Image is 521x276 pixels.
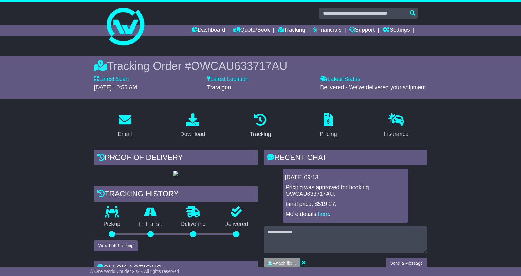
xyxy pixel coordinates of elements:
p: Final price: $519.27. [286,201,405,208]
button: Send a Message [386,258,427,269]
p: In Transit [130,221,171,228]
label: Latest Scan [94,76,129,83]
div: [DATE] 09:13 [285,174,406,181]
div: Insurance [384,130,409,138]
div: Tracking [250,130,271,138]
a: Support [349,25,375,36]
div: Tracking Order # [94,59,427,73]
p: Delivering [171,221,215,228]
span: Delivered - We've delivered your shipment [320,84,426,91]
img: GetPodImage [173,171,178,176]
a: Insurance [380,111,413,141]
span: OWCAU633717AU [191,60,287,72]
div: RECENT CHAT [264,150,427,167]
a: Email [114,111,136,141]
div: Pricing [320,130,337,138]
button: View Full Tracking [94,240,138,251]
label: Latest Status [320,76,360,83]
div: Proof of Delivery [94,150,258,167]
a: Dashboard [192,25,225,36]
div: Download [180,130,205,138]
a: Financials [313,25,341,36]
a: Tracking [278,25,305,36]
a: Settings [382,25,410,36]
span: [DATE] 10:55 AM [94,84,137,91]
span: Traralgon [207,84,231,91]
p: Delivered [215,221,258,228]
label: Latest Location [207,76,248,83]
a: Pricing [316,111,341,141]
div: Email [118,130,132,138]
span: © One World Courier 2025. All rights reserved. [90,269,181,274]
a: here [318,211,329,217]
p: More details: . [286,211,405,218]
a: Download [176,111,209,141]
div: Tracking history [94,186,258,203]
a: Tracking [246,111,275,141]
p: Pickup [94,221,130,228]
a: Quote/Book [233,25,270,36]
p: Pricing was approved for booking OWCAU633717AU. [286,184,405,198]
